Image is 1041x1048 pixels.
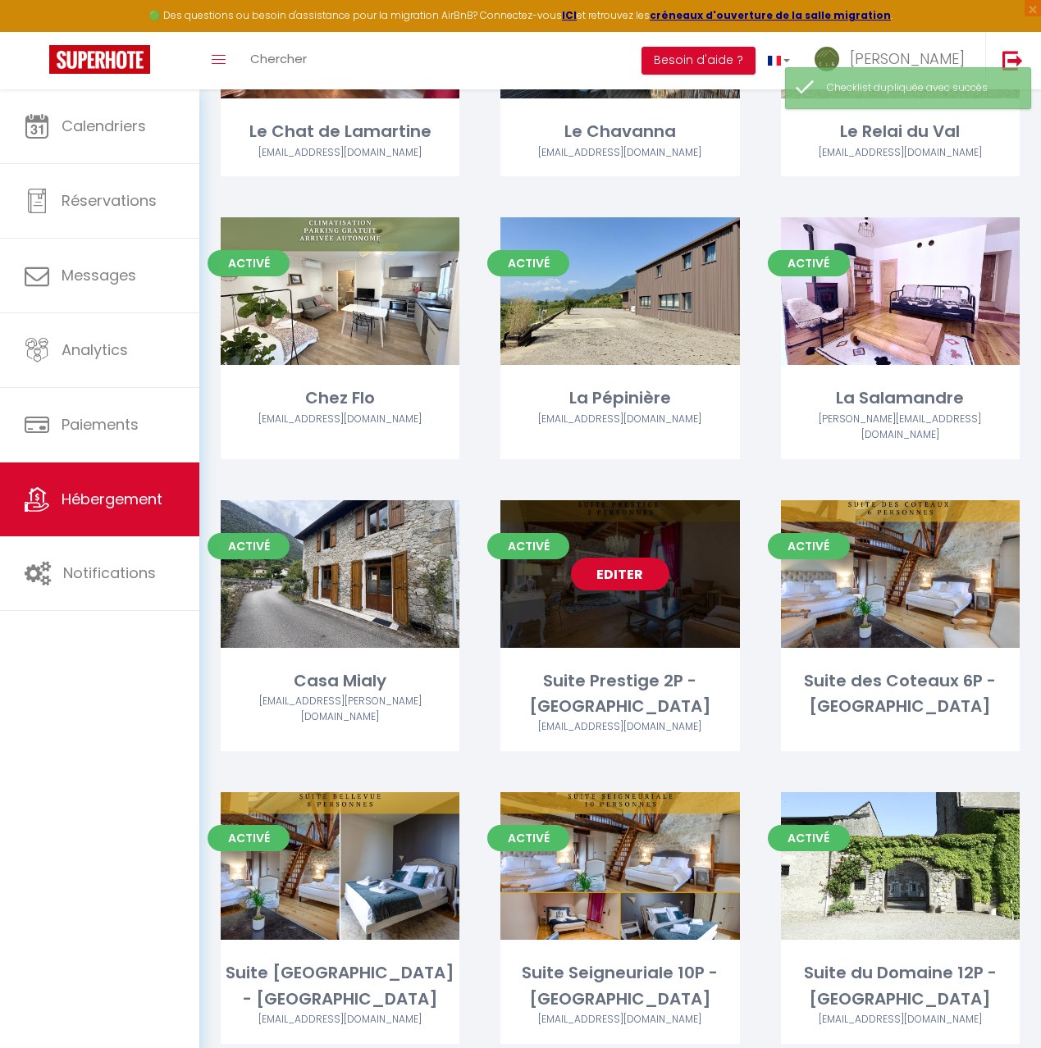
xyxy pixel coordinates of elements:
[500,1012,739,1027] div: Airbnb
[781,1012,1020,1027] div: Airbnb
[13,7,62,56] button: Ouvrir le widget de chat LiveChat
[62,489,162,509] span: Hébergement
[500,960,739,1012] div: Suite Seigneuriale 10P - [GEOGRAPHIC_DATA]
[487,533,569,559] span: Activé
[781,385,1020,411] div: La Salamandre
[781,668,1020,720] div: Suite des Coteaux 6P - [GEOGRAPHIC_DATA]
[827,80,1014,96] div: Checklist dupliquée avec succès
[815,47,839,71] img: ...
[562,8,577,22] a: ICI
[500,719,739,735] div: Airbnb
[221,119,459,144] div: Le Chat de Lamartine
[768,250,850,276] span: Activé
[208,533,290,559] span: Activé
[221,145,459,161] div: Airbnb
[641,47,756,75] button: Besoin d'aide ?
[500,412,739,427] div: Airbnb
[500,119,739,144] div: Le Chavanna
[768,825,850,851] span: Activé
[62,414,139,435] span: Paiements
[221,1012,459,1027] div: Airbnb
[221,412,459,427] div: Airbnb
[63,563,156,583] span: Notifications
[62,265,136,285] span: Messages
[62,190,157,211] span: Réservations
[500,668,739,720] div: Suite Prestige 2P - [GEOGRAPHIC_DATA]
[802,32,985,89] a: ... [PERSON_NAME]
[238,32,319,89] a: Chercher
[208,825,290,851] span: Activé
[221,694,459,725] div: Airbnb
[781,960,1020,1012] div: Suite du Domaine 12P - [GEOGRAPHIC_DATA]
[781,119,1020,144] div: Le Relai du Val
[487,250,569,276] span: Activé
[850,48,965,69] span: [PERSON_NAME]
[650,8,891,22] a: créneaux d'ouverture de la salle migration
[221,385,459,411] div: Chez Flo
[1002,50,1023,71] img: logout
[221,668,459,694] div: Casa Mialy
[781,145,1020,161] div: Airbnb
[49,45,150,74] img: Super Booking
[208,250,290,276] span: Activé
[250,50,307,67] span: Chercher
[500,385,739,411] div: La Pépinière
[571,558,669,590] a: Editer
[62,339,128,360] span: Analytics
[768,533,850,559] span: Activé
[221,960,459,1012] div: Suite [GEOGRAPHIC_DATA] - [GEOGRAPHIC_DATA]
[781,412,1020,443] div: Airbnb
[62,116,146,136] span: Calendriers
[487,825,569,851] span: Activé
[500,145,739,161] div: Airbnb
